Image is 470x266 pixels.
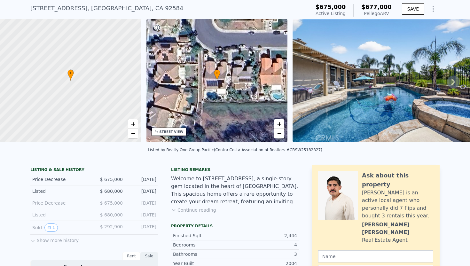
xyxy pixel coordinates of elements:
[32,188,89,194] div: Listed
[173,232,235,239] div: Finished Sqft
[214,69,220,81] div: •
[171,175,299,206] div: Welcome to [STREET_ADDRESS], a single-story gem located in the heart of [GEOGRAPHIC_DATA]. This s...
[173,242,235,248] div: Bedrooms
[148,148,322,152] div: Listed by Realty One Group Pacific (Contra Costa Association of Realtors #CRSW25182827)
[274,129,284,138] a: Zoom out
[128,119,138,129] a: Zoom in
[361,4,392,10] span: $677,000
[171,207,216,213] button: Continue reading
[140,252,158,260] div: Sale
[30,235,79,244] button: Show more history
[214,70,220,76] span: •
[316,4,346,10] span: $675,000
[277,129,281,137] span: −
[32,223,89,232] div: Sold
[32,176,89,183] div: Price Decrease
[100,189,123,194] span: $ 680,000
[235,251,297,257] div: 3
[67,70,74,76] span: •
[362,189,433,220] div: [PERSON_NAME] is an active local agent who personally did 7 flips and bought 3 rentals this year.
[30,4,184,13] div: [STREET_ADDRESS] , [GEOGRAPHIC_DATA] , CA 92584
[44,223,58,232] button: View historical data
[402,3,424,15] button: SAVE
[362,236,408,244] div: Real Estate Agent
[100,177,123,182] span: $ 675,000
[128,223,156,232] div: [DATE]
[427,3,440,15] button: Show Options
[235,232,297,239] div: 2,444
[171,223,299,229] div: Property details
[128,188,156,194] div: [DATE]
[67,69,74,81] div: •
[362,171,433,189] div: Ask about this property
[171,167,299,172] div: Listing remarks
[131,129,135,137] span: −
[100,212,123,217] span: $ 680,000
[128,176,156,183] div: [DATE]
[362,221,433,236] div: [PERSON_NAME] [PERSON_NAME]
[30,167,158,174] div: LISTING & SALE HISTORY
[128,129,138,138] a: Zoom out
[100,224,123,229] span: $ 292,900
[128,200,156,206] div: [DATE]
[131,120,135,128] span: +
[277,120,281,128] span: +
[361,10,392,17] div: Pellego ARV
[32,200,89,206] div: Price Decrease
[100,200,123,206] span: $ 675,000
[318,250,433,262] input: Name
[128,212,156,218] div: [DATE]
[173,251,235,257] div: Bathrooms
[122,252,140,260] div: Rent
[316,11,346,16] span: Active Listing
[160,129,184,134] div: STREET VIEW
[274,119,284,129] a: Zoom in
[32,212,89,218] div: Listed
[235,242,297,248] div: 4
